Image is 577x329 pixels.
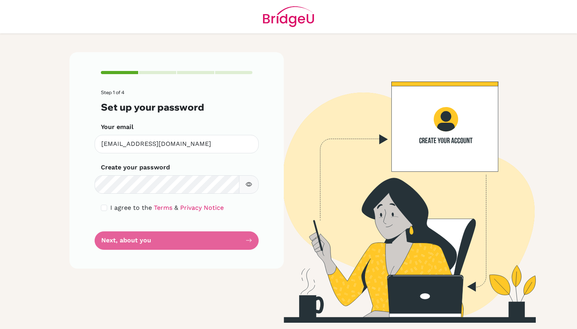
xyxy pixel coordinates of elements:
[101,122,133,132] label: Your email
[101,163,170,172] label: Create your password
[174,204,178,211] span: &
[95,135,259,153] input: Insert your email*
[101,89,124,95] span: Step 1 of 4
[180,204,224,211] a: Privacy Notice
[154,204,172,211] a: Terms
[110,204,152,211] span: I agree to the
[101,102,252,113] h3: Set up your password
